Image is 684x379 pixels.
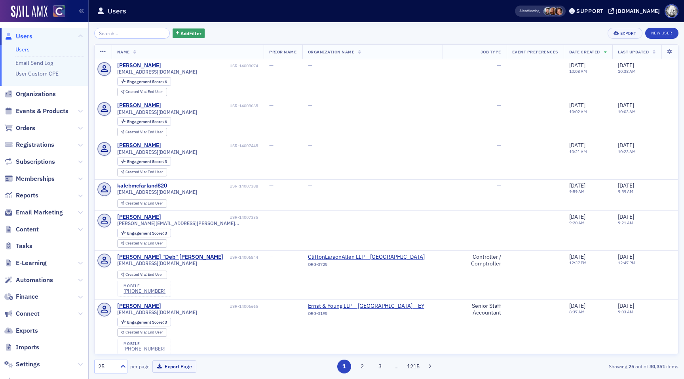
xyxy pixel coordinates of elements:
[125,241,163,246] div: End User
[618,109,636,114] time: 10:03 AM
[117,328,167,337] div: Created Via: End User
[512,49,558,55] span: Event Preferences
[127,230,165,236] span: Engagement Score :
[543,7,552,15] span: Pamela Galey-Coleman
[4,242,32,250] a: Tasks
[269,102,274,109] span: —
[618,62,634,69] span: [DATE]
[519,8,527,13] div: Also
[117,69,197,75] span: [EMAIL_ADDRESS][DOMAIN_NAME]
[117,157,171,166] div: Engagement Score: 3
[125,129,148,135] span: Created Via :
[569,220,585,226] time: 9:20 AM
[648,363,666,370] strong: 30,351
[117,303,161,310] a: [PERSON_NAME]
[4,32,32,41] a: Users
[117,182,167,189] a: kalebmcfarland820
[117,271,167,279] div: Created Via: End User
[117,102,161,109] a: [PERSON_NAME]
[308,102,312,109] span: —
[497,62,501,69] span: —
[497,142,501,149] span: —
[4,276,53,284] a: Automations
[308,182,312,189] span: —
[448,303,501,316] div: Senior Staff Accountant
[569,68,587,74] time: 10:08 AM
[337,360,351,373] button: 1
[123,288,165,294] a: [PHONE_NUMBER]
[569,182,585,189] span: [DATE]
[373,360,387,373] button: 3
[224,255,258,260] div: USR-14006844
[481,49,501,55] span: Job Type
[125,330,148,335] span: Created Via :
[618,302,634,309] span: [DATE]
[16,242,32,250] span: Tasks
[308,62,312,69] span: —
[117,142,161,149] a: [PERSON_NAME]
[16,225,39,234] span: Content
[11,6,47,18] img: SailAMX
[117,149,197,155] span: [EMAIL_ADDRESS][DOMAIN_NAME]
[4,140,54,149] a: Registrations
[4,309,40,318] a: Connect
[117,318,171,326] div: Engagement Score: 3
[16,309,40,318] span: Connect
[569,253,585,260] span: [DATE]
[152,360,196,373] button: Export Page
[308,254,425,261] span: CliftonLarsonAllen LLP – Greenwood Village
[127,79,165,84] span: Engagement Score :
[269,182,274,189] span: —
[355,360,369,373] button: 2
[125,273,163,277] div: End User
[117,88,167,96] div: Created Via: End User
[618,213,634,220] span: [DATE]
[16,140,54,149] span: Registrations
[618,142,634,149] span: [DATE]
[117,199,167,208] div: Created Via: End User
[125,170,163,174] div: End User
[569,62,585,69] span: [DATE]
[127,319,165,325] span: Engagement Score :
[16,259,47,267] span: E-Learning
[4,191,38,200] a: Reports
[162,63,258,68] div: USR-14008674
[569,189,585,194] time: 9:59 AM
[117,189,197,195] span: [EMAIL_ADDRESS][DOMAIN_NAME]
[162,304,258,309] div: USR-14006665
[16,326,38,335] span: Exports
[618,102,634,109] span: [DATE]
[4,174,55,183] a: Memberships
[308,262,425,270] div: ORG-3725
[47,5,65,19] a: View Homepage
[125,201,148,206] span: Created Via :
[123,346,165,352] a: [PHONE_NUMBER]
[127,80,167,84] div: 6
[117,109,197,115] span: [EMAIL_ADDRESS][DOMAIN_NAME]
[117,229,171,237] div: Engagement Score: 3
[168,184,258,189] div: USR-14007388
[16,90,56,99] span: Organizations
[117,239,167,248] div: Created Via: End User
[127,119,167,124] div: 6
[549,7,557,15] span: Sheila Duggan
[569,302,585,309] span: [DATE]
[162,103,258,108] div: USR-14008665
[569,142,585,149] span: [DATE]
[125,201,163,206] div: End User
[117,260,197,266] span: [EMAIL_ADDRESS][DOMAIN_NAME]
[308,254,425,261] a: CliftonLarsonAllen LLP – [GEOGRAPHIC_DATA]
[4,360,40,369] a: Settings
[117,214,161,221] div: [PERSON_NAME]
[16,276,53,284] span: Automations
[16,107,68,116] span: Events & Products
[407,360,420,373] button: 1215
[519,8,540,14] span: Viewing
[125,241,148,246] span: Created Via :
[16,157,55,166] span: Subscriptions
[4,292,38,301] a: Finance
